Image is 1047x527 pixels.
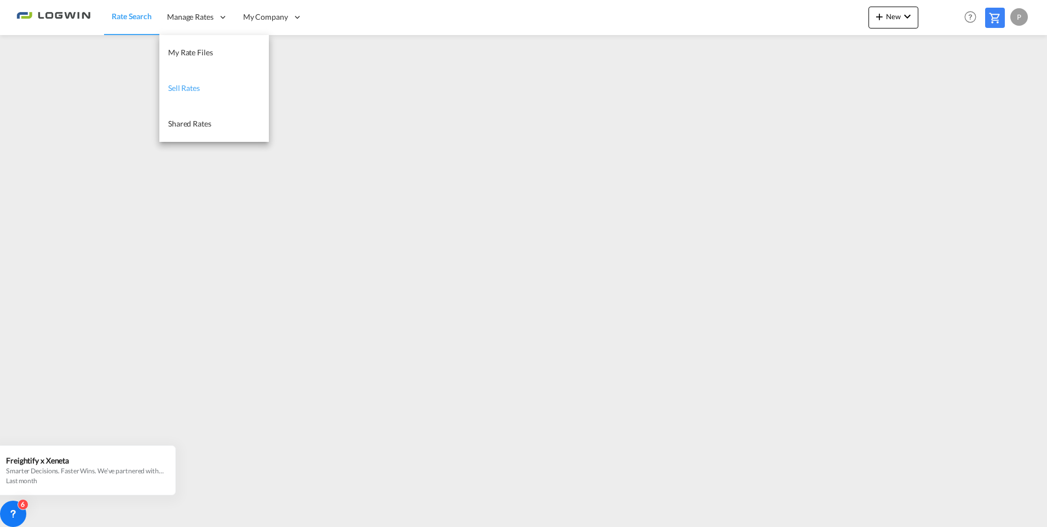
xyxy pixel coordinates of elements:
md-icon: icon-chevron-down [901,10,914,23]
span: Shared Rates [168,119,211,128]
button: icon-plus 400-fgNewicon-chevron-down [868,7,918,28]
span: Help [961,8,980,26]
md-icon: icon-plus 400-fg [873,10,886,23]
a: Sell Rates [159,71,269,106]
span: Manage Rates [167,12,214,22]
div: Help [961,8,985,27]
img: 2761ae10d95411efa20a1f5e0282d2d7.png [16,5,90,30]
a: Shared Rates [159,106,269,142]
a: My Rate Files [159,35,269,71]
span: Rate Search [112,12,152,21]
span: Sell Rates [168,83,200,93]
div: P [1010,8,1028,26]
span: My Rate Files [168,48,213,57]
span: My Company [243,12,288,22]
span: New [873,12,914,21]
